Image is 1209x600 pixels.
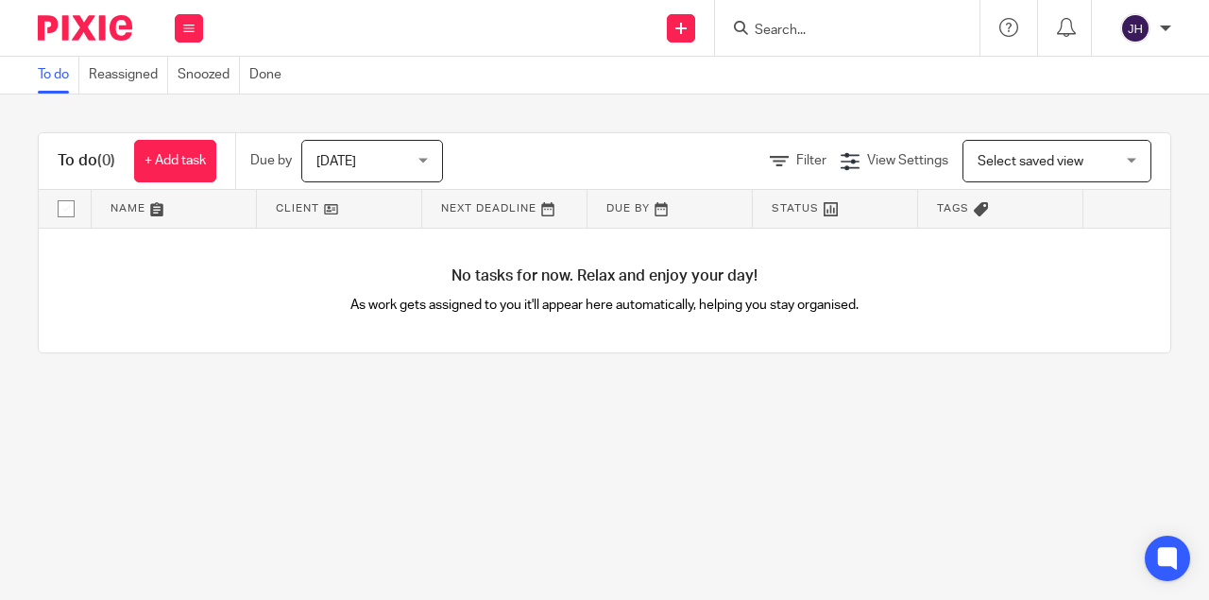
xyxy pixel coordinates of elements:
span: (0) [97,153,115,168]
img: svg%3E [1120,13,1150,43]
span: View Settings [867,154,948,167]
a: Snoozed [178,57,240,94]
a: + Add task [134,140,216,182]
img: Pixie [38,15,132,41]
span: Tags [937,203,969,214]
a: To do [38,57,79,94]
p: Due by [250,151,292,170]
span: Select saved view [978,155,1083,168]
input: Search [753,23,923,40]
a: Done [249,57,291,94]
span: [DATE] [316,155,356,168]
a: Reassigned [89,57,168,94]
h4: No tasks for now. Relax and enjoy your day! [39,266,1170,286]
span: Filter [796,154,826,167]
p: As work gets assigned to you it'll appear here automatically, helping you stay organised. [322,296,888,315]
h1: To do [58,151,115,171]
